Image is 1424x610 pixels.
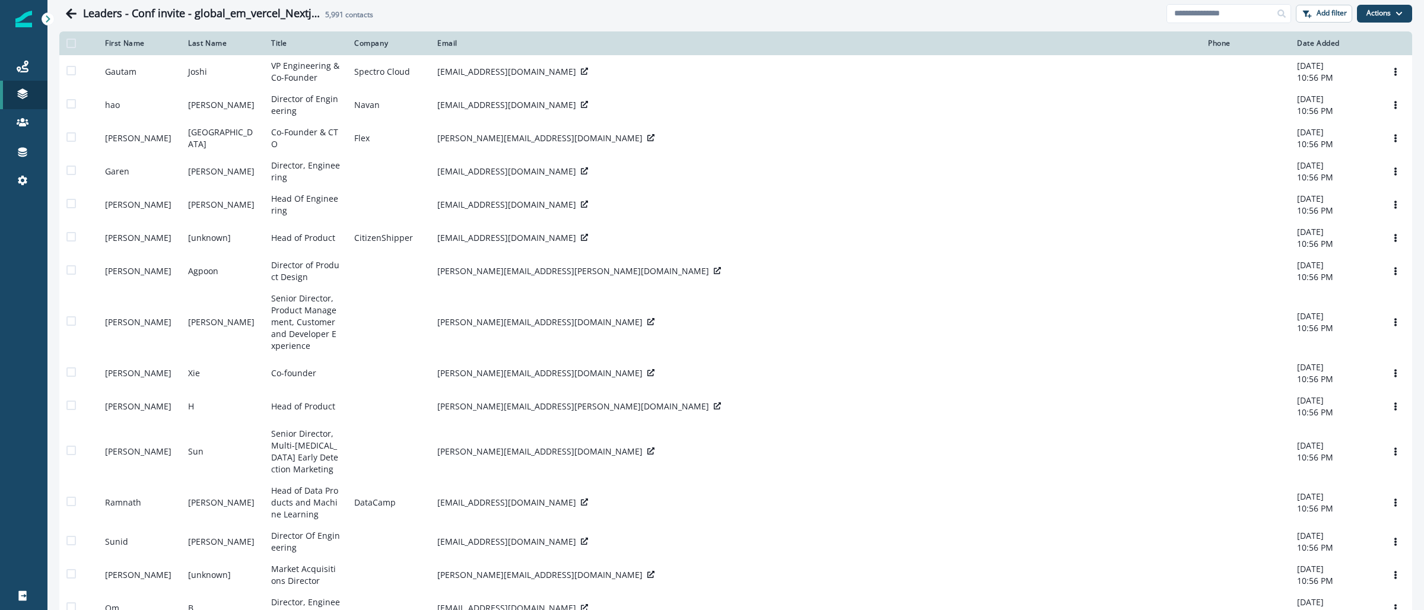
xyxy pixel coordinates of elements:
td: Flex [347,122,430,155]
td: Head of Product [264,390,347,423]
div: First Name [105,39,174,48]
p: 10:56 PM [1297,373,1372,385]
td: Xie [181,357,264,390]
span: 5,991 [325,9,344,20]
p: 10:56 PM [1297,72,1372,84]
div: Email [437,39,1194,48]
p: [PERSON_NAME][EMAIL_ADDRESS][DOMAIN_NAME] [437,569,643,581]
div: Last Name [188,39,257,48]
p: [DATE] [1297,440,1372,452]
td: [PERSON_NAME] [98,423,181,480]
p: 10:56 PM [1297,542,1372,554]
p: [DATE] [1297,93,1372,105]
button: Options [1386,566,1405,584]
td: [PERSON_NAME] [181,288,264,357]
p: [PERSON_NAME][EMAIL_ADDRESS][PERSON_NAME][DOMAIN_NAME] [437,265,709,277]
p: [DATE] [1297,226,1372,238]
td: [GEOGRAPHIC_DATA] [181,122,264,155]
p: [DATE] [1297,193,1372,205]
td: [PERSON_NAME] [181,525,264,558]
td: Garen [98,155,181,188]
p: [PERSON_NAME][EMAIL_ADDRESS][DOMAIN_NAME] [437,132,643,144]
td: Sunid [98,525,181,558]
button: Options [1386,229,1405,247]
p: 10:56 PM [1297,138,1372,150]
td: Gautam [98,55,181,88]
button: Options [1386,96,1405,114]
button: Options [1386,364,1405,382]
td: [PERSON_NAME] [98,188,181,221]
td: VP Engineering & Co-Founder [264,55,347,88]
p: [DATE] [1297,563,1372,575]
p: 10:56 PM [1297,105,1372,117]
td: Head of Product [264,221,347,255]
td: Director Of Engineering [264,525,347,558]
p: 10:56 PM [1297,322,1372,334]
td: [unknown] [181,558,264,592]
td: [PERSON_NAME] [181,88,264,122]
p: [PERSON_NAME][EMAIL_ADDRESS][DOMAIN_NAME] [437,316,643,328]
button: Options [1386,398,1405,415]
p: [PERSON_NAME][EMAIL_ADDRESS][PERSON_NAME][DOMAIN_NAME] [437,401,709,412]
button: Go back [59,2,83,26]
div: Phone [1208,39,1283,48]
td: Market Acquisitions Director [264,558,347,592]
td: Director, Engineering [264,155,347,188]
p: [EMAIL_ADDRESS][DOMAIN_NAME] [437,66,576,78]
p: [EMAIL_ADDRESS][DOMAIN_NAME] [437,166,576,177]
td: Navan [347,88,430,122]
div: Date Added [1297,39,1372,48]
td: Senior Director, Multi-[MEDICAL_DATA] Early Detection Marketing [264,423,347,480]
button: Options [1386,313,1405,331]
p: [DATE] [1297,259,1372,271]
td: Joshi [181,55,264,88]
button: Options [1386,262,1405,280]
p: 10:56 PM [1297,503,1372,514]
button: Options [1386,443,1405,460]
td: [PERSON_NAME] [98,122,181,155]
td: [PERSON_NAME] [98,357,181,390]
p: [EMAIL_ADDRESS][DOMAIN_NAME] [437,199,576,211]
h1: Leaders - Conf invite - global_em_vercel_Nextjs_Conf_Dir+_Invite_2_next.js_Ship_AI-conf-invite-1_... [83,7,320,20]
button: Options [1386,163,1405,180]
td: [PERSON_NAME] [98,558,181,592]
td: [PERSON_NAME] [98,221,181,255]
p: [DATE] [1297,395,1372,406]
p: [DATE] [1297,160,1372,171]
button: Options [1386,63,1405,81]
td: Spectro Cloud [347,55,430,88]
td: [PERSON_NAME] [98,288,181,357]
td: Head Of Engineering [264,188,347,221]
button: Options [1386,129,1405,147]
td: hao [98,88,181,122]
p: [DATE] [1297,126,1372,138]
td: H [181,390,264,423]
p: 10:56 PM [1297,452,1372,463]
td: [unknown] [181,221,264,255]
p: [DATE] [1297,491,1372,503]
td: Co-founder [264,357,347,390]
p: [DATE] [1297,361,1372,373]
p: 10:56 PM [1297,406,1372,418]
p: 10:56 PM [1297,205,1372,217]
p: [DATE] [1297,530,1372,542]
td: DataCamp [347,480,430,525]
button: Options [1386,196,1405,214]
p: [EMAIL_ADDRESS][DOMAIN_NAME] [437,99,576,111]
td: [PERSON_NAME] [98,390,181,423]
p: 10:56 PM [1297,271,1372,283]
div: Company [354,39,423,48]
td: Director of Product Design [264,255,347,288]
button: Actions [1357,5,1412,23]
p: 10:56 PM [1297,171,1372,183]
button: Options [1386,494,1405,511]
td: CitizenShipper [347,221,430,255]
p: [PERSON_NAME][EMAIL_ADDRESS][DOMAIN_NAME] [437,446,643,457]
td: Co-Founder & CTO [264,122,347,155]
p: [PERSON_NAME][EMAIL_ADDRESS][DOMAIN_NAME] [437,367,643,379]
button: Options [1386,533,1405,551]
button: Add filter [1296,5,1352,23]
td: Head of Data Products and Machine Learning [264,480,347,525]
td: Senior Director, Product Management, Customer and Developer Experience [264,288,347,357]
td: Ramnath [98,480,181,525]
